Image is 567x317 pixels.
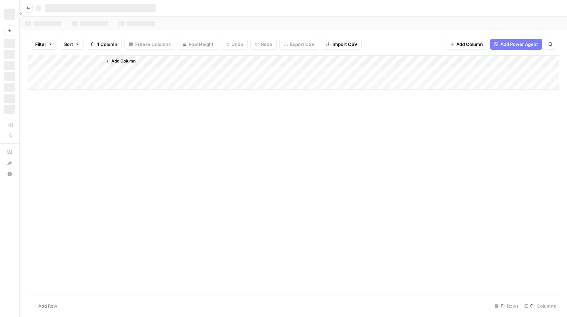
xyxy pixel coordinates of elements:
[490,39,542,50] button: Add Power Agent
[231,41,243,48] span: Undo
[35,41,46,48] span: Filter
[250,39,277,50] button: Redo
[221,39,248,50] button: Undo
[456,41,483,48] span: Add Column
[111,58,136,64] span: Add Column
[492,300,521,311] div: Rows
[60,39,84,50] button: Sort
[446,39,487,50] button: Add Column
[4,146,15,157] a: AirOps Academy
[178,39,218,50] button: Row Height
[31,39,57,50] button: Filter
[4,158,15,168] div: What's new?
[64,41,73,48] span: Sort
[332,41,357,48] span: Import CSV
[38,302,57,309] span: Add Row
[261,41,272,48] span: Redo
[189,41,213,48] span: Row Height
[28,300,61,311] button: Add Row
[125,39,175,50] button: Freeze Columns
[290,41,315,48] span: Export CSV
[322,39,362,50] button: Import CSV
[4,169,15,180] button: Help + Support
[87,39,122,50] button: 1 Column
[135,41,171,48] span: Freeze Columns
[4,157,15,169] button: What's new?
[279,39,319,50] button: Export CSV
[500,41,538,48] span: Add Power Agent
[521,300,559,311] div: Columns
[102,57,138,66] button: Add Column
[97,41,117,48] span: 1 Column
